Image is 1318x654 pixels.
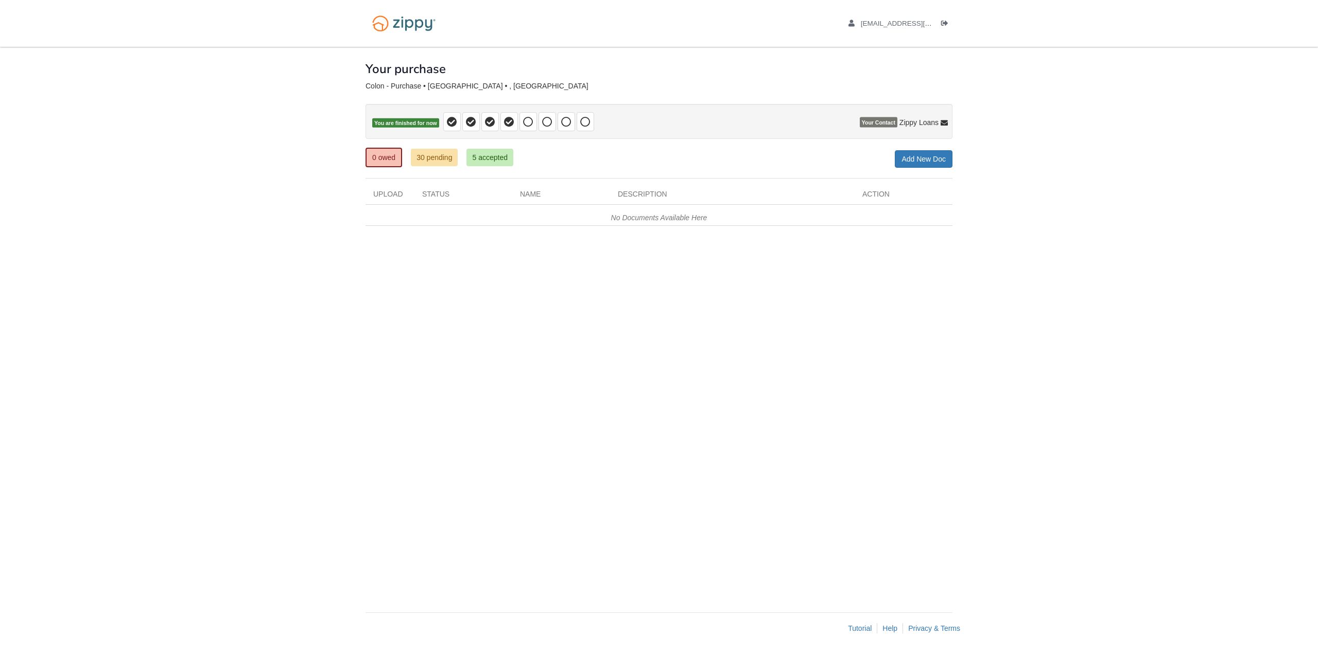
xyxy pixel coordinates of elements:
[366,82,952,91] div: Colon - Purchase • [GEOGRAPHIC_DATA] • , [GEOGRAPHIC_DATA]
[366,10,442,37] img: Logo
[372,118,439,128] span: You are finished for now
[855,189,952,204] div: Action
[908,624,960,632] a: Privacy & Terms
[848,20,979,30] a: edit profile
[899,117,939,128] span: Zippy Loans
[411,149,458,166] a: 30 pending
[512,189,610,204] div: Name
[860,117,897,128] span: Your Contact
[610,189,855,204] div: Description
[366,189,414,204] div: Upload
[861,20,979,27] span: xloudgaming14@gmail.com
[466,149,513,166] a: 5 accepted
[848,624,872,632] a: Tutorial
[941,20,952,30] a: Log out
[611,214,707,222] em: No Documents Available Here
[366,148,402,167] a: 0 owed
[414,189,512,204] div: Status
[895,150,952,168] a: Add New Doc
[366,62,446,76] h1: Your purchase
[882,624,897,632] a: Help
